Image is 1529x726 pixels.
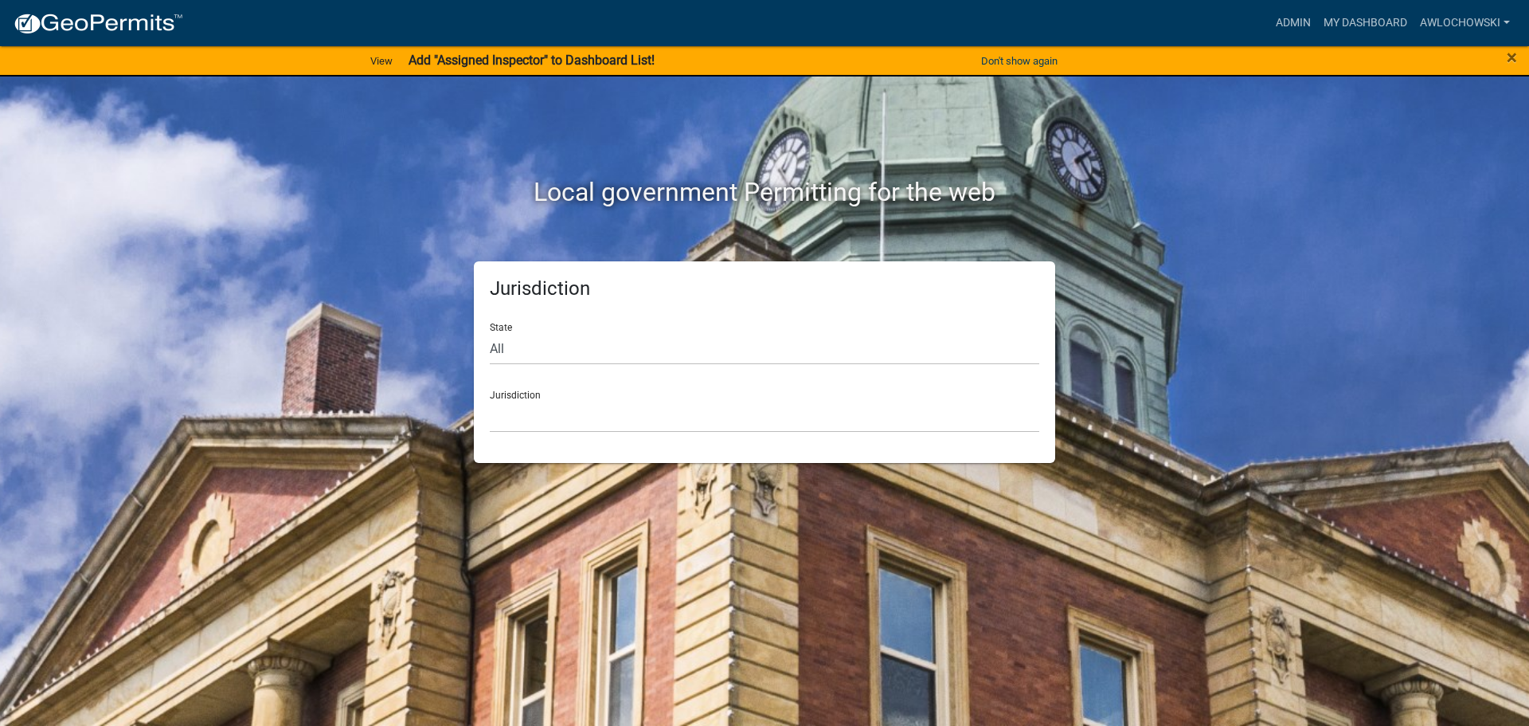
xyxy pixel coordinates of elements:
h5: Jurisdiction [490,277,1039,300]
a: My Dashboard [1317,8,1414,38]
button: Close [1507,48,1517,67]
a: Admin [1269,8,1317,38]
span: × [1507,46,1517,69]
a: awlochowski [1414,8,1516,38]
a: View [364,48,399,74]
strong: Add "Assigned Inspector" to Dashboard List! [409,53,655,68]
h2: Local government Permitting for the web [323,177,1206,207]
button: Don't show again [975,48,1064,74]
